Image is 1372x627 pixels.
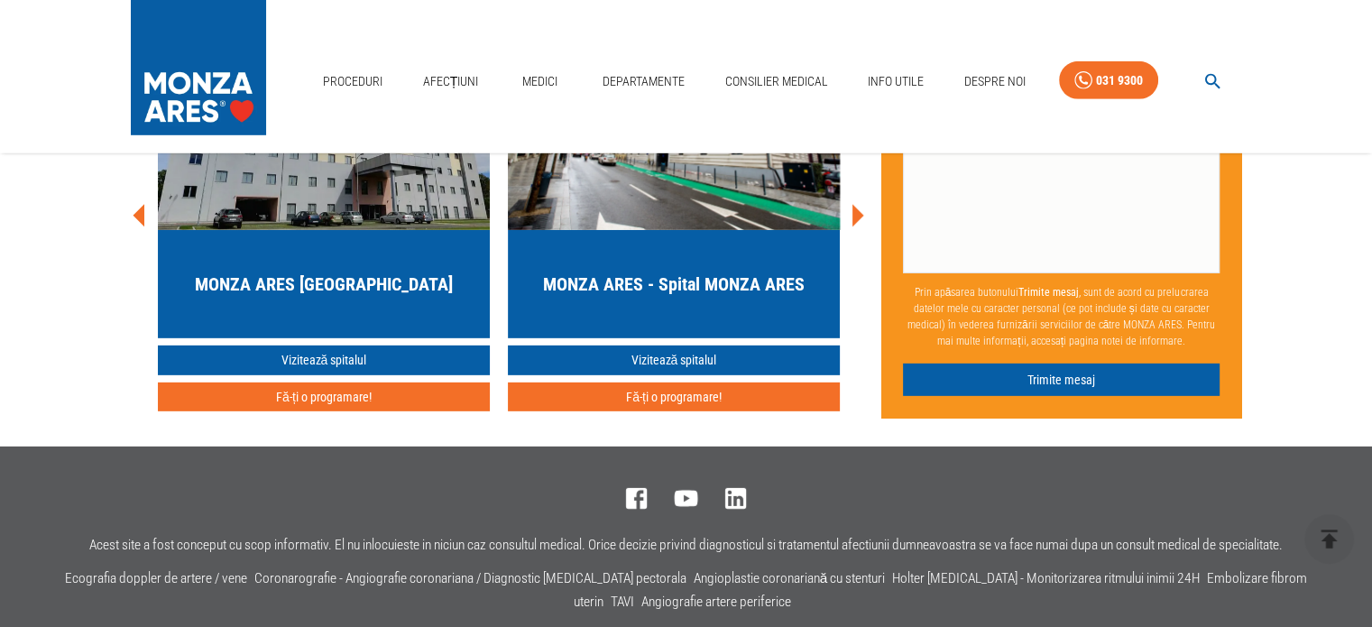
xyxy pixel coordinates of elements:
a: Proceduri [316,63,390,100]
a: Consilier Medical [717,63,834,100]
a: Ecografia doppler de artere / vene [65,570,247,586]
a: 031 9300 [1059,61,1158,100]
a: Departamente [595,63,692,100]
button: Fă-ți o programare! [158,383,490,412]
p: Prin apăsarea butonului , sunt de acord cu prelucrarea datelor mele cu caracter personal (ce pot ... [903,277,1220,356]
a: Vizitează spitalul [158,346,490,375]
a: Afecțiuni [416,63,486,100]
a: Angiografie artere periferice [641,594,791,610]
a: Embolizare fibrom uterin [574,570,1307,610]
p: Acest site a fost conceput cu scop informativ. El nu inlocuieste in niciun caz consultul medical.... [89,538,1283,553]
b: Trimite mesaj [1018,286,1079,299]
a: Holter [MEDICAL_DATA] - Monitorizarea ritmului inimii 24H [892,570,1200,586]
a: TAVI [611,594,634,610]
a: Medici [511,63,569,100]
a: Coronarografie - Angiografie coronariana / Diagnostic [MEDICAL_DATA] pectorala [254,570,686,586]
button: delete [1304,514,1354,564]
a: Info Utile [861,63,931,100]
button: Trimite mesaj [903,364,1220,397]
a: Despre Noi [957,63,1033,100]
h5: MONZA ARES [GEOGRAPHIC_DATA] [195,272,453,297]
a: Vizitează spitalul [508,346,840,375]
h5: MONZA ARES - Spital MONZA ARES [543,272,805,297]
button: Fă-ți o programare! [508,383,840,412]
a: MONZA ARES [GEOGRAPHIC_DATA] [158,14,490,338]
a: MONZA ARES - Spital MONZA ARES [508,14,840,338]
div: 031 9300 [1096,69,1143,92]
a: Angioplastie coronariană cu stenturi [694,570,886,586]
